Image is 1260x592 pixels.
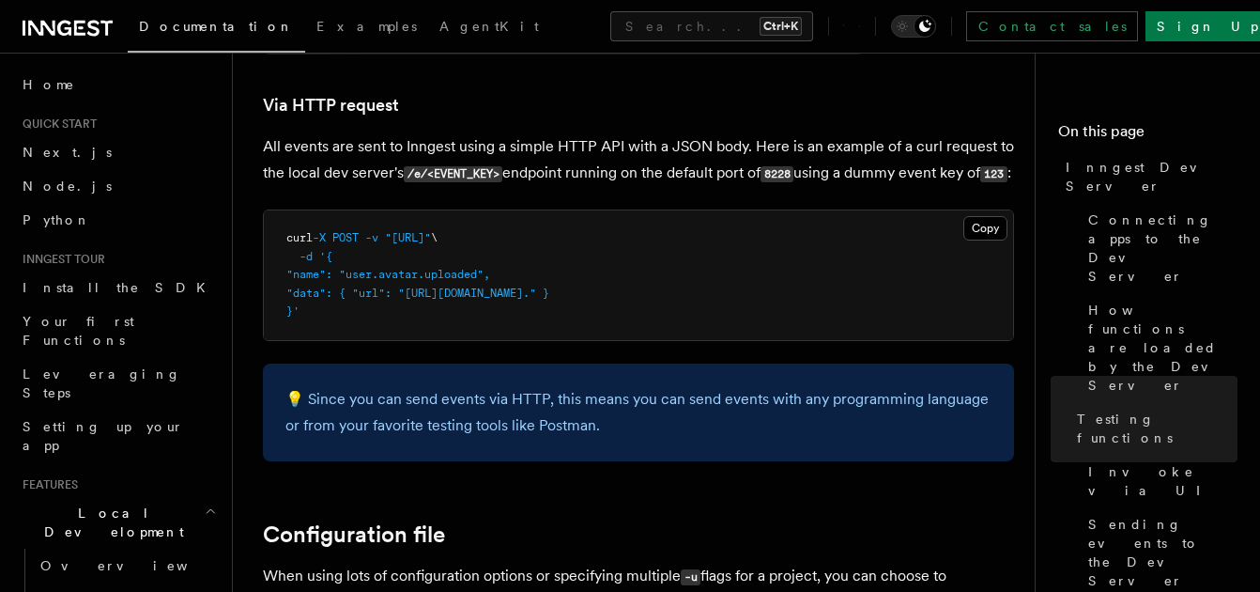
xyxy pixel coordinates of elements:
[1088,301,1237,395] span: How functions are loaded by the Dev Server
[23,366,181,400] span: Leveraging Steps
[966,11,1138,41] a: Contact sales
[15,357,221,410] a: Leveraging Steps
[439,19,539,34] span: AgentKit
[760,17,802,36] kbd: Ctrl+K
[40,558,234,573] span: Overview
[15,304,221,357] a: Your first Functions
[15,135,221,169] a: Next.js
[15,496,221,549] button: Local Development
[23,179,112,194] span: Node.js
[23,75,75,94] span: Home
[365,231,378,244] span: -v
[15,117,97,132] span: Quick start
[431,231,438,244] span: \
[316,19,417,34] span: Examples
[1081,293,1237,402] a: How functions are loaded by the Dev Server
[15,271,221,304] a: Install the SDK
[428,6,550,51] a: AgentKit
[1077,410,1237,447] span: Testing functions
[33,549,221,583] a: Overview
[1066,158,1237,195] span: Inngest Dev Server
[23,212,91,227] span: Python
[286,268,490,281] span: "name": "user.avatar.uploaded",
[980,166,1006,182] code: 123
[15,504,205,541] span: Local Development
[23,145,112,160] span: Next.js
[1088,210,1237,286] span: Connecting apps to the Dev Server
[263,92,399,118] a: Via HTTP request
[761,166,793,182] code: 8228
[1081,455,1237,507] a: Invoke via UI
[1088,462,1237,500] span: Invoke via UI
[891,15,936,38] button: Toggle dark mode
[1081,203,1237,293] a: Connecting apps to the Dev Server
[319,250,332,263] span: '{
[263,133,1014,187] p: All events are sent to Inngest using a simple HTTP API with a JSON body. Here is an example of a ...
[285,386,991,439] p: 💡 Since you can send events via HTTP, this means you can send events with any programming languag...
[1088,515,1237,590] span: Sending events to the Dev Server
[300,250,313,263] span: -d
[332,231,359,244] span: POST
[23,419,184,453] span: Setting up your app
[15,203,221,237] a: Python
[286,231,313,244] span: curl
[963,216,1007,241] button: Copy
[23,280,217,295] span: Install the SDK
[15,410,221,462] a: Setting up your app
[404,166,502,182] code: /e/<EVENT_KEY>
[15,252,105,267] span: Inngest tour
[23,314,134,348] span: Your first Functions
[1069,402,1237,455] a: Testing functions
[15,68,221,101] a: Home
[1058,120,1237,150] h4: On this page
[286,304,300,318] span: }'
[286,287,549,300] span: "data": { "url": "[URL][DOMAIN_NAME]." }
[263,522,445,548] a: Configuration file
[305,6,428,51] a: Examples
[15,477,78,492] span: Features
[15,169,221,203] a: Node.js
[128,6,305,53] a: Documentation
[610,11,813,41] button: Search...Ctrl+K
[313,231,326,244] span: -X
[681,569,700,585] code: -u
[1058,150,1237,203] a: Inngest Dev Server
[385,231,431,244] span: "[URL]"
[139,19,294,34] span: Documentation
